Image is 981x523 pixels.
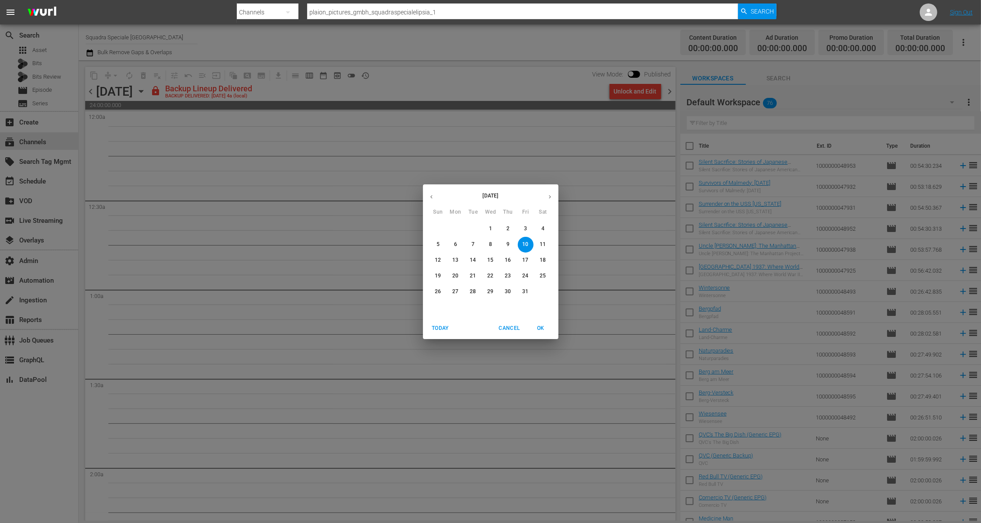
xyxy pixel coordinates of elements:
[465,237,481,253] button: 7
[487,288,493,295] p: 29
[435,288,441,295] p: 26
[540,241,546,248] p: 11
[435,256,441,264] p: 12
[500,221,516,237] button: 2
[452,288,458,295] p: 27
[465,253,481,268] button: 14
[535,208,551,217] span: Sat
[470,256,476,264] p: 14
[505,272,511,280] p: 23
[535,221,551,237] button: 4
[483,237,499,253] button: 8
[522,256,528,264] p: 17
[5,7,16,17] span: menu
[518,268,534,284] button: 24
[471,241,475,248] p: 7
[483,221,499,237] button: 1
[489,241,492,248] p: 8
[495,321,523,336] button: Cancel
[505,288,511,295] p: 30
[500,268,516,284] button: 23
[499,324,520,333] span: Cancel
[522,241,528,248] p: 10
[448,253,464,268] button: 13
[500,237,516,253] button: 9
[454,241,457,248] p: 6
[535,253,551,268] button: 18
[518,237,534,253] button: 10
[500,253,516,268] button: 16
[470,272,476,280] p: 21
[506,225,510,232] p: 2
[483,253,499,268] button: 15
[430,268,446,284] button: 19
[426,321,454,336] button: Today
[500,208,516,217] span: Thu
[950,9,973,16] a: Sign Out
[527,321,555,336] button: OK
[440,192,541,200] p: [DATE]
[435,272,441,280] p: 19
[483,268,499,284] button: 22
[487,256,493,264] p: 15
[437,241,440,248] p: 5
[448,237,464,253] button: 6
[535,237,551,253] button: 11
[524,225,527,232] p: 3
[430,253,446,268] button: 12
[518,284,534,300] button: 31
[430,324,451,333] span: Today
[518,221,534,237] button: 3
[465,268,481,284] button: 21
[751,3,774,19] span: Search
[448,284,464,300] button: 27
[483,208,499,217] span: Wed
[522,288,528,295] p: 31
[489,225,492,232] p: 1
[452,256,458,264] p: 13
[430,237,446,253] button: 5
[448,268,464,284] button: 20
[505,256,511,264] p: 16
[522,272,528,280] p: 24
[506,241,510,248] p: 9
[470,288,476,295] p: 28
[448,208,464,217] span: Mon
[518,253,534,268] button: 17
[541,225,544,232] p: 4
[500,284,516,300] button: 30
[487,272,493,280] p: 22
[465,284,481,300] button: 28
[540,272,546,280] p: 25
[430,208,446,217] span: Sun
[465,208,481,217] span: Tue
[452,272,458,280] p: 20
[530,324,551,333] span: OK
[535,268,551,284] button: 25
[518,208,534,217] span: Fri
[430,284,446,300] button: 26
[21,2,63,23] img: ans4CAIJ8jUAAAAAAAAAAAAAAAAAAAAAAAAgQb4GAAAAAAAAAAAAAAAAAAAAAAAAJMjXAAAAAAAAAAAAAAAAAAAAAAAAgAT5G...
[540,256,546,264] p: 18
[483,284,499,300] button: 29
